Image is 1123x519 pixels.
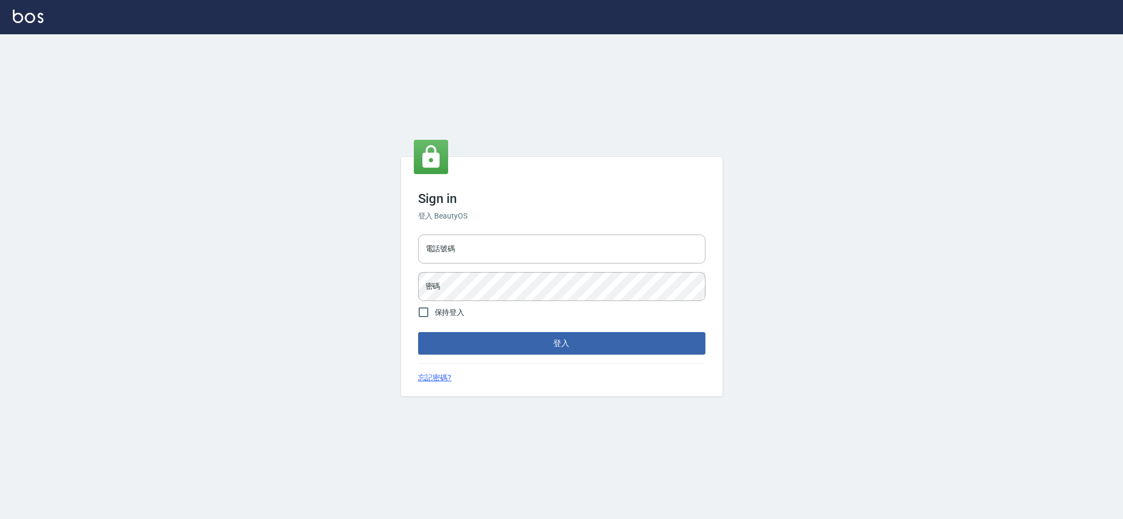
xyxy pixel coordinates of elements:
[435,307,465,318] span: 保持登入
[418,332,705,355] button: 登入
[418,191,705,206] h3: Sign in
[418,210,705,222] h6: 登入 BeautyOS
[418,372,452,383] a: 忘記密碼?
[13,10,43,23] img: Logo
